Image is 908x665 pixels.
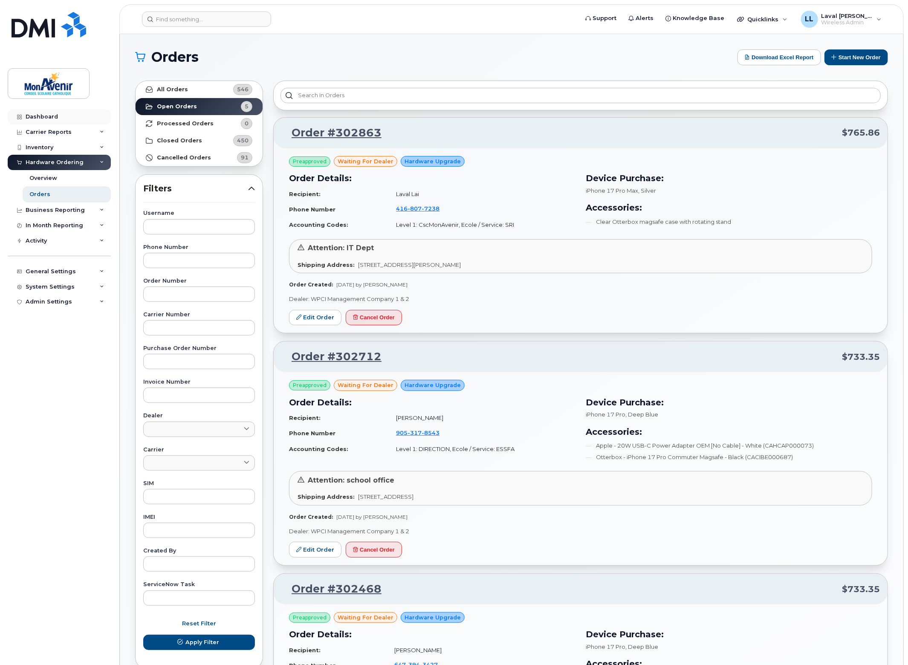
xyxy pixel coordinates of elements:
[586,218,872,226] li: Clear Otterbox magsafe case with rotating stand
[387,643,575,658] td: [PERSON_NAME]
[842,583,880,596] span: $733.35
[143,582,255,587] label: ServiceNow Task
[336,514,408,520] span: [DATE] by [PERSON_NAME]
[143,211,255,216] label: Username
[245,102,249,110] span: 5
[289,414,321,421] strong: Recipient:
[405,381,461,389] span: Hardware Upgrade
[293,382,327,389] span: Preapproved
[289,514,333,520] strong: Order Created:
[586,172,872,185] h3: Device Purchase:
[422,205,440,212] span: 7238
[281,581,382,597] a: Order #302468
[336,281,408,288] span: [DATE] by [PERSON_NAME]
[289,172,575,185] h3: Order Details:
[136,132,263,149] a: Closed Orders450
[298,261,355,268] strong: Shipping Address:
[143,379,255,385] label: Invoice Number
[388,217,575,232] td: Level 1: CscMonAvenir, Ecole / Service: SRI
[143,616,255,631] button: Reset Filter
[396,429,440,436] span: 905
[143,515,255,520] label: IMEI
[586,425,872,438] h3: Accessories:
[136,98,263,115] a: Open Orders5
[289,206,335,213] strong: Phone Number
[143,413,255,419] label: Dealer
[842,351,880,363] span: $733.35
[143,481,255,486] label: SIM
[143,245,255,250] label: Phone Number
[289,281,333,288] strong: Order Created:
[281,125,382,141] a: Order #302863
[842,127,880,139] span: $765.86
[358,493,414,500] span: [STREET_ADDRESS]
[408,429,422,436] span: 317
[346,542,402,558] button: Cancel Order
[289,396,575,409] h3: Order Details:
[586,643,625,650] span: iPhone 17 Pro
[405,157,461,165] span: Hardware Upgrade
[157,137,202,144] strong: Closed Orders
[289,295,872,303] p: Dealer: WPCI Management Company 1 & 2
[405,613,461,622] span: Hardware Upgrade
[737,49,821,65] button: Download Excel Report
[237,85,249,93] span: 546
[396,205,450,212] a: 4168077238
[182,619,216,627] span: Reset Filter
[289,445,348,452] strong: Accounting Codes:
[143,182,248,195] span: Filters
[625,643,658,650] span: , Deep Blue
[289,542,341,558] a: Edit Order
[289,191,321,197] strong: Recipient:
[136,115,263,132] a: Processed Orders0
[280,88,881,103] input: Search in orders
[289,430,335,437] strong: Phone Number
[136,81,263,98] a: All Orders546
[241,153,249,162] span: 91
[358,261,461,268] span: [STREET_ADDRESS][PERSON_NAME]
[289,221,348,228] strong: Accounting Codes:
[824,49,888,65] button: Start New Order
[289,527,872,535] p: Dealer: WPCI Management Company 1 & 2
[157,103,197,110] strong: Open Orders
[143,346,255,351] label: Purchase Order Number
[143,548,255,554] label: Created By
[151,51,199,64] span: Orders
[338,157,393,165] span: waiting for dealer
[143,635,255,650] button: Apply Filter
[308,244,374,252] span: Attention: IT Dept
[422,429,440,436] span: 8543
[346,310,402,326] button: Cancel Order
[388,187,575,202] td: Laval Lai
[289,647,321,653] strong: Recipient:
[143,447,255,453] label: Carrier
[586,628,872,641] h3: Device Purchase:
[293,158,327,165] span: Preapproved
[293,614,327,622] span: Preapproved
[408,205,422,212] span: 807
[586,442,872,450] li: Apple - 20W USB-C Power Adapter OEM [No Cable] - White (CAHCAP000073)
[396,429,450,436] a: 9053178543
[586,187,638,194] span: iPhone 17 Pro Max
[281,349,382,364] a: Order #302712
[185,638,219,646] span: Apply Filter
[586,201,872,214] h3: Accessories:
[143,312,255,318] label: Carrier Number
[308,476,394,484] span: Attention: school office
[638,187,656,194] span: , Silver
[157,154,211,161] strong: Cancelled Orders
[586,453,872,461] li: Otterbox - iPhone 17 Pro Commuter Magsafe - Black (CACIBE000687)
[157,86,188,93] strong: All Orders
[289,310,341,326] a: Edit Order
[338,613,393,622] span: waiting for dealer
[586,411,625,418] span: iPhone 17 Pro
[586,396,872,409] h3: Device Purchase:
[136,149,263,166] a: Cancelled Orders91
[298,493,355,500] strong: Shipping Address:
[388,411,575,425] td: [PERSON_NAME]
[338,381,393,389] span: waiting for dealer
[289,628,575,641] h3: Order Details:
[388,442,575,457] td: Level 1: DIRECTION, Ecole / Service: ESSFA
